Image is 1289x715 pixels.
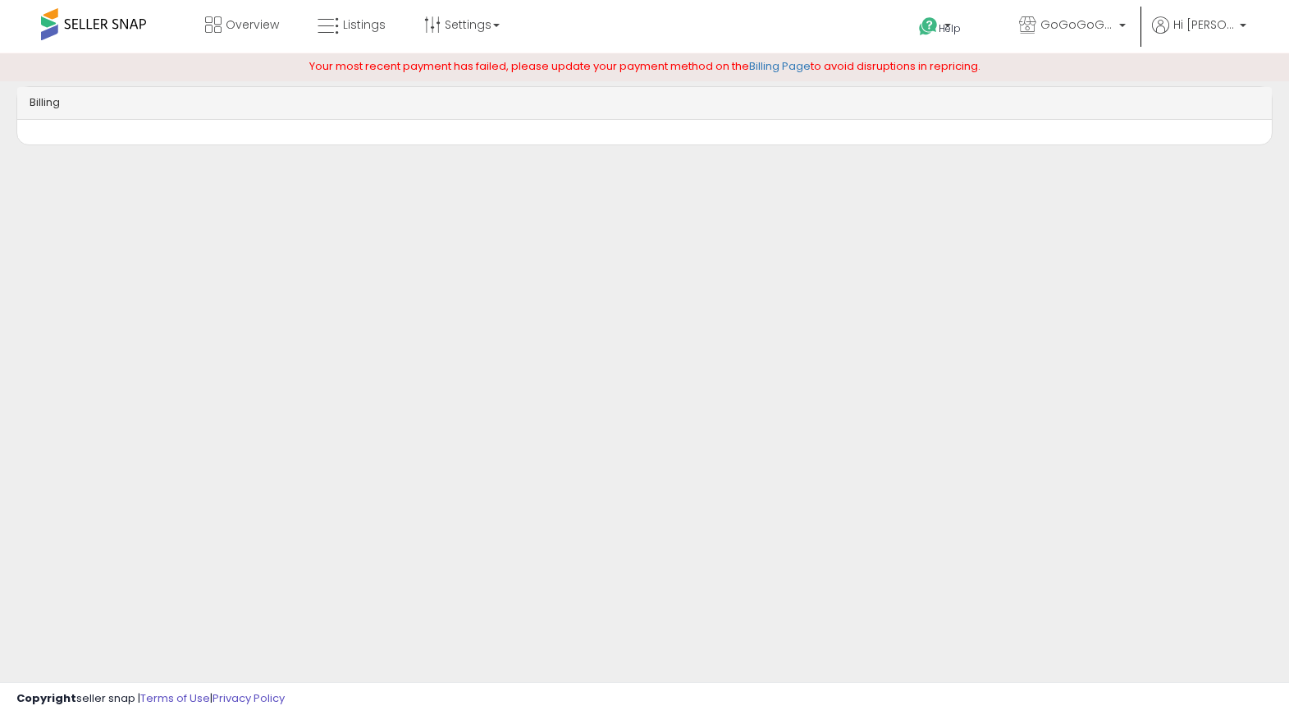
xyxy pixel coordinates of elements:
a: Hi [PERSON_NAME] [1152,16,1246,53]
a: Terms of Use [140,690,210,706]
div: Billing [17,87,1272,120]
span: GoGoGoGoneLLC [1040,16,1114,33]
span: Overview [226,16,279,33]
div: seller snap | | [16,691,285,707]
a: Help [906,4,993,53]
strong: Copyright [16,690,76,706]
span: Your most recent payment has failed, please update your payment method on the to avoid disruption... [309,58,980,74]
span: Listings [343,16,386,33]
i: Get Help [918,16,939,37]
span: Help [939,21,961,35]
a: Billing Page [749,58,811,74]
span: Hi [PERSON_NAME] [1173,16,1235,33]
a: Privacy Policy [213,690,285,706]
